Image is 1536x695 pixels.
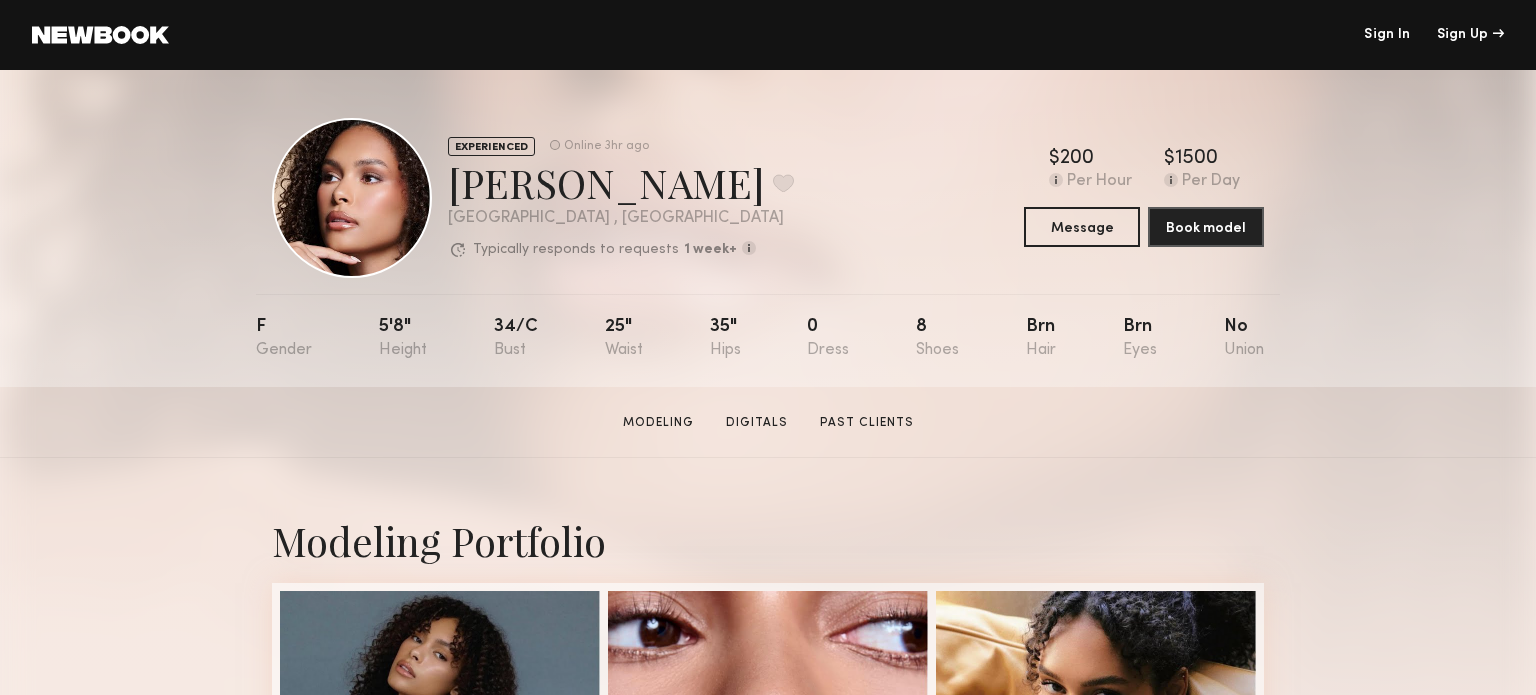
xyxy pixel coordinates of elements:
[1026,318,1056,359] div: Brn
[605,318,643,359] div: 25"
[448,137,535,156] div: EXPERIENCED
[1060,149,1094,169] div: 200
[1148,207,1264,247] button: Book model
[379,318,427,359] div: 5'8"
[448,156,794,209] div: [PERSON_NAME]
[1164,149,1175,169] div: $
[718,414,796,432] a: Digitals
[916,318,959,359] div: 8
[1049,149,1060,169] div: $
[494,318,538,359] div: 34/c
[1175,149,1218,169] div: 1500
[710,318,741,359] div: 35"
[1182,173,1240,191] div: Per Day
[615,414,702,432] a: Modeling
[1224,318,1264,359] div: No
[684,243,737,257] b: 1 week+
[1024,207,1140,247] button: Message
[807,318,849,359] div: 0
[1437,28,1504,42] div: Sign Up
[473,243,679,257] p: Typically responds to requests
[1067,173,1132,191] div: Per Hour
[256,318,312,359] div: F
[812,414,922,432] a: Past Clients
[272,514,1264,567] div: Modeling Portfolio
[448,210,794,227] div: [GEOGRAPHIC_DATA] , [GEOGRAPHIC_DATA]
[564,140,649,153] div: Online 3hr ago
[1123,318,1157,359] div: Brn
[1364,28,1410,42] a: Sign In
